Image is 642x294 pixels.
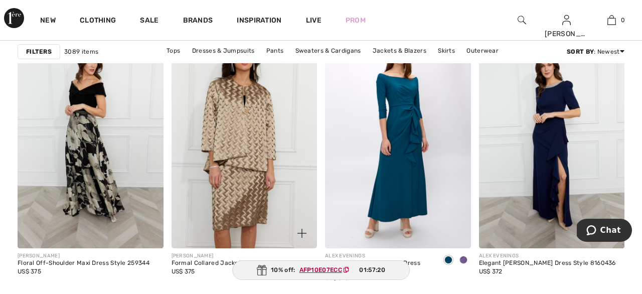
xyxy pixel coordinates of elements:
[172,252,282,260] div: [PERSON_NAME]
[479,252,616,260] div: ALEX EVENINGS
[237,16,281,27] span: Inspiration
[567,48,594,55] strong: Sort By
[172,260,282,267] div: Formal Collared Jacket Style 259726
[441,252,456,269] div: Deep teal
[562,14,571,26] img: My Info
[18,252,149,260] div: [PERSON_NAME]
[4,8,24,28] img: 1ère Avenue
[562,15,571,25] a: Sign In
[140,16,158,27] a: Sale
[621,16,625,25] span: 0
[64,47,98,56] span: 3089 items
[479,30,625,248] img: Elegant Maxi Sheath Dress Style 8160436. Navy
[297,229,306,238] img: plus_v2.svg
[545,29,589,39] div: [PERSON_NAME]
[183,16,213,27] a: Brands
[368,44,431,57] a: Jackets & Blazers
[261,44,289,57] a: Pants
[479,268,503,275] span: US$ 372
[325,252,433,260] div: ALEX EVENINGS
[26,47,52,56] strong: Filters
[479,260,616,267] div: Elegant [PERSON_NAME] Dress Style 8160436
[299,266,342,273] ins: AFP10E07ECC
[257,265,267,275] img: Gift.svg
[577,219,632,244] iframe: Opens a widget where you can chat to one of our agents
[172,30,317,248] a: Formal Collared Jacket Style 259726. Antique gold
[18,30,164,248] img: Floral Off-Shoulder Maxi Dress Style 259344. Black/Beige
[290,44,366,57] a: Sweaters & Cardigans
[232,260,410,280] div: 10% off:
[162,44,185,57] a: Tops
[433,44,460,57] a: Skirts
[607,14,616,26] img: My Bag
[187,44,260,57] a: Dresses & Jumpsuits
[18,260,149,267] div: Floral Off-Shoulder Maxi Dress Style 259344
[80,16,116,27] a: Clothing
[567,47,624,56] div: : Newest
[18,268,41,275] span: US$ 375
[456,252,471,269] div: Orchid
[518,14,526,26] img: search the website
[359,265,385,274] span: 01:57:20
[172,268,195,275] span: US$ 375
[589,14,633,26] a: 0
[461,44,504,57] a: Outerwear
[346,15,366,26] a: Prom
[325,30,471,248] img: Formal Off-Shoulder Maxi Dress Style 8134325. Deep teal
[40,16,56,27] a: New
[306,15,322,26] a: Live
